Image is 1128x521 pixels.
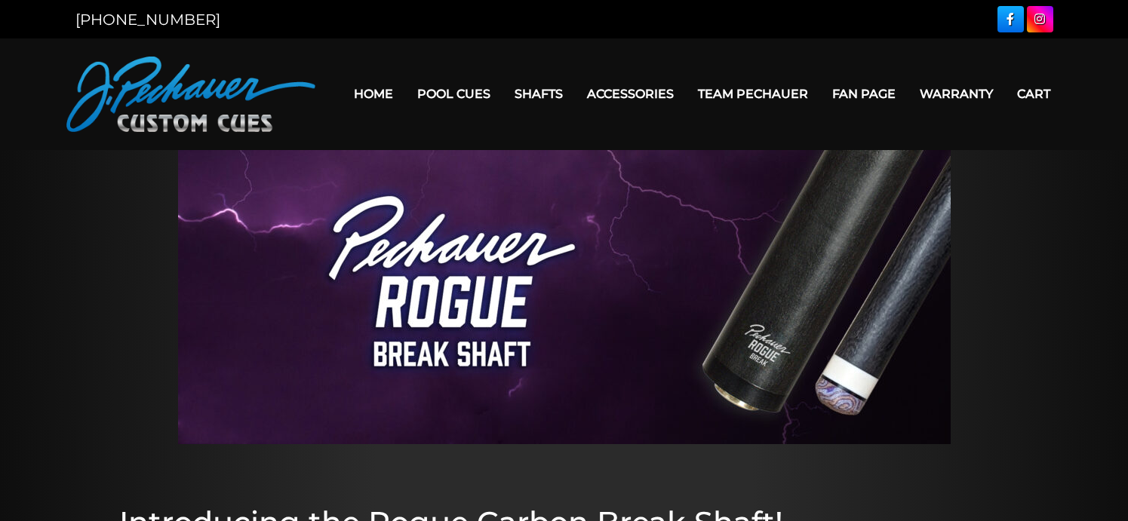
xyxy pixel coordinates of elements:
a: Home [342,75,405,113]
a: Fan Page [820,75,908,113]
a: Shafts [503,75,575,113]
a: Warranty [908,75,1005,113]
a: Pool Cues [405,75,503,113]
a: [PHONE_NUMBER] [75,11,220,29]
a: Accessories [575,75,686,113]
a: Team Pechauer [686,75,820,113]
img: Pechauer Custom Cues [66,57,315,132]
a: Cart [1005,75,1062,113]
